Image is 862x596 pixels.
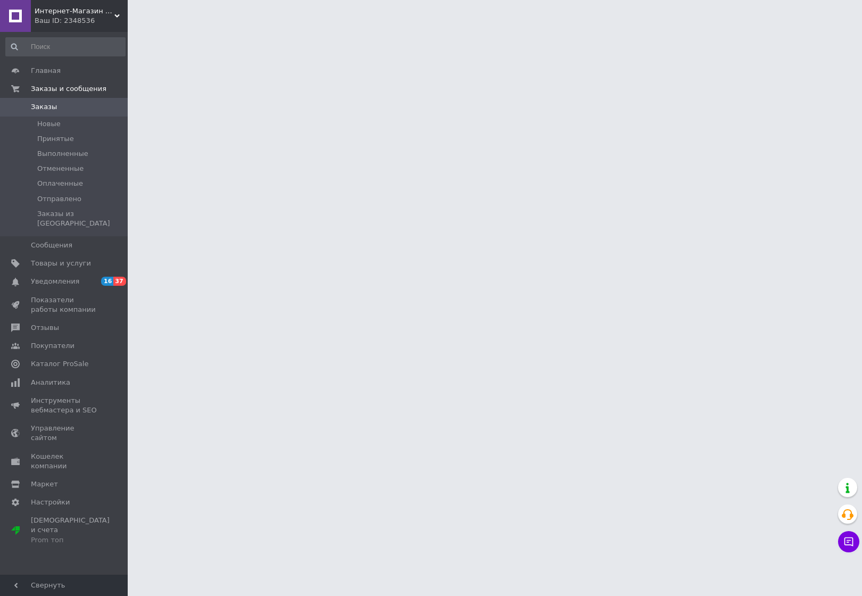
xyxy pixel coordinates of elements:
div: Prom топ [31,535,110,545]
span: Отмененные [37,164,84,173]
span: Заказы [31,102,57,112]
span: Маркет [31,479,58,489]
span: Настройки [31,498,70,507]
span: Аналитика [31,378,70,387]
div: Ваш ID: 2348536 [35,16,128,26]
button: Чат с покупателем [838,531,859,552]
span: [DEMOGRAPHIC_DATA] и счета [31,516,110,545]
span: Каталог ProSale [31,359,88,369]
span: 37 [113,277,126,286]
span: Инструменты вебмастера и SEO [31,396,98,415]
span: Товары и услуги [31,259,91,268]
span: Сообщения [31,241,72,250]
span: Отзывы [31,323,59,333]
span: Интернет-Магазин House-Electro [35,6,114,16]
span: 16 [101,277,113,286]
span: Заказы и сообщения [31,84,106,94]
span: Выполненные [37,149,88,159]
span: Заказы из [GEOGRAPHIC_DATA] [37,209,125,228]
span: Новые [37,119,61,129]
span: Принятые [37,134,74,144]
input: Поиск [5,37,126,56]
span: Главная [31,66,61,76]
span: Показатели работы компании [31,295,98,314]
span: Управление сайтом [31,424,98,443]
span: Оплаченные [37,179,83,188]
span: Отправлено [37,194,81,204]
span: Уведомления [31,277,79,286]
span: Покупатели [31,341,74,351]
span: Кошелек компании [31,452,98,471]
